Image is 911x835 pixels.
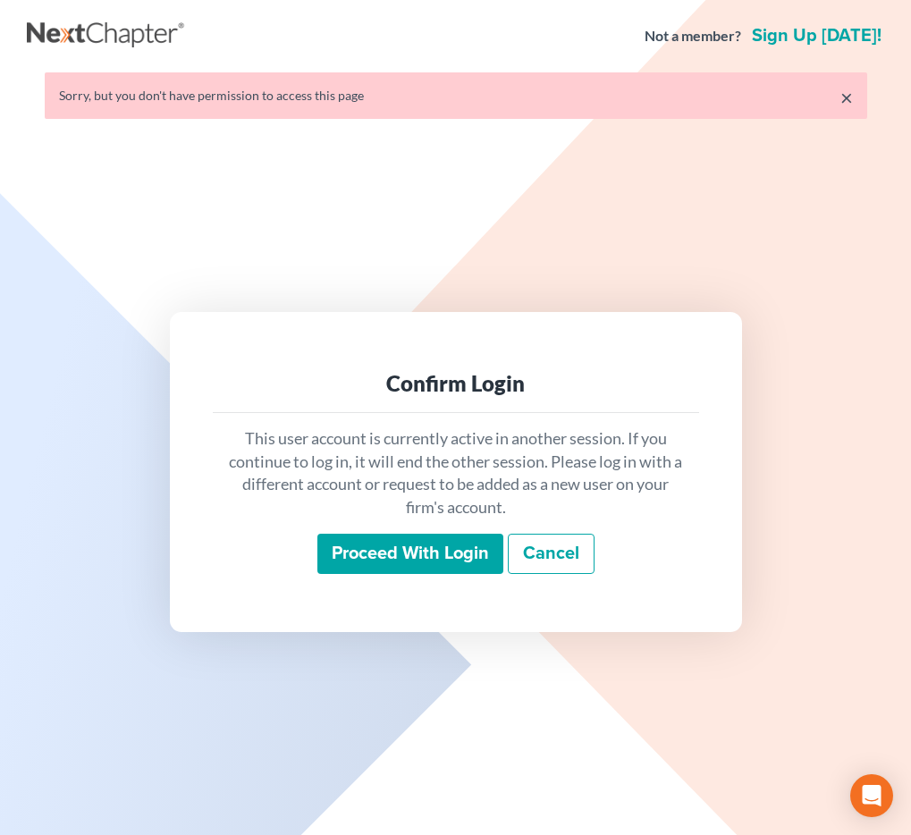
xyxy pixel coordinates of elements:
[508,534,595,575] a: Cancel
[317,534,503,575] input: Proceed with login
[645,26,741,46] strong: Not a member?
[850,774,893,817] div: Open Intercom Messenger
[227,427,685,519] p: This user account is currently active in another session. If you continue to log in, it will end ...
[59,87,853,105] div: Sorry, but you don't have permission to access this page
[227,369,685,398] div: Confirm Login
[840,87,853,108] a: ×
[748,27,885,45] a: Sign up [DATE]!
